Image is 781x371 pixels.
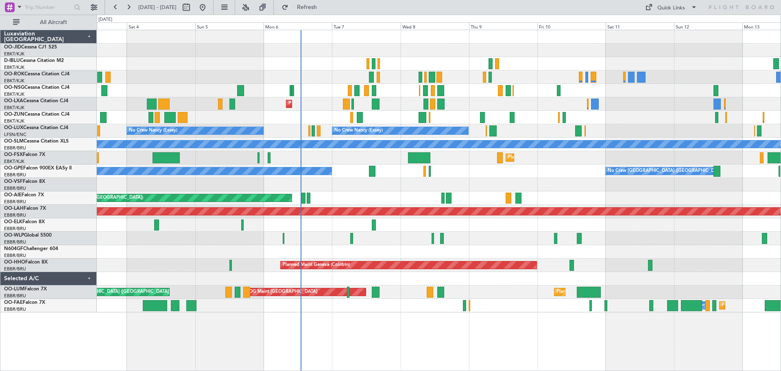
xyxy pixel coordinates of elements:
div: Wed 8 [401,22,469,30]
span: OO-ROK [4,72,24,77]
a: OO-WLPGlobal 5500 [4,233,52,238]
a: EBKT/KJK [4,91,24,97]
a: EBKT/KJK [4,64,24,70]
div: Planned Maint [GEOGRAPHIC_DATA] ([GEOGRAPHIC_DATA] National) [556,286,704,298]
div: Thu 9 [469,22,537,30]
button: Quick Links [641,1,701,14]
a: EBBR/BRU [4,172,26,178]
a: OO-FSXFalcon 7X [4,152,45,157]
span: [DATE] - [DATE] [138,4,177,11]
span: OO-JID [4,45,21,50]
span: OO-FAE [4,300,23,305]
span: OO-ELK [4,220,22,224]
a: OO-LUXCessna Citation CJ4 [4,125,68,130]
a: OO-GPEFalcon 900EX EASy II [4,166,72,171]
a: OO-ROKCessna Citation CJ4 [4,72,70,77]
span: Refresh [290,4,324,10]
a: EBBR/BRU [4,239,26,245]
div: No Crew Nancy (Essey) [129,125,177,137]
span: N604GF [4,246,23,251]
span: All Aircraft [21,20,86,25]
span: OO-LAH [4,206,24,211]
div: AOG Maint [GEOGRAPHIC_DATA] [246,286,317,298]
button: All Aircraft [9,16,88,29]
a: EBKT/KJK [4,118,24,124]
a: OO-SLMCessna Citation XLS [4,139,69,144]
span: OO-FSX [4,152,23,157]
a: OO-ELKFalcon 8X [4,220,45,224]
div: Sun 12 [674,22,742,30]
a: N604GFChallenger 604 [4,246,58,251]
span: OO-AIE [4,193,22,198]
span: OO-LUM [4,287,24,292]
span: OO-HHO [4,260,25,265]
div: Planned Maint Kortrijk-[GEOGRAPHIC_DATA] [288,98,383,110]
div: Mon 6 [264,22,332,30]
a: EBKT/KJK [4,51,24,57]
span: OO-VSF [4,179,23,184]
a: EBBR/BRU [4,145,26,151]
a: EBBR/BRU [4,266,26,272]
div: Quick Links [657,4,685,12]
a: LFSN/ENC [4,132,26,138]
input: Trip Number [25,1,72,13]
a: OO-LAHFalcon 7X [4,206,46,211]
a: EBBR/BRU [4,293,26,299]
a: EBBR/BRU [4,199,26,205]
a: EBKT/KJK [4,158,24,165]
div: Planned Maint Geneva (Cointrin) [283,259,350,271]
div: No Crew [GEOGRAPHIC_DATA] ([GEOGRAPHIC_DATA] National) [608,165,744,177]
div: Fri 10 [537,22,606,30]
div: Planned Maint Kortrijk-[GEOGRAPHIC_DATA] [508,151,603,164]
div: [DATE] [98,16,112,23]
a: OO-AIEFalcon 7X [4,193,44,198]
a: OO-NSGCessna Citation CJ4 [4,85,70,90]
div: Tue 7 [332,22,400,30]
span: OO-LUX [4,125,23,130]
div: No Crew Nancy (Essey) [334,125,383,137]
span: OO-NSG [4,85,24,90]
span: D-IBLU [4,58,20,63]
a: EBBR/BRU [4,226,26,232]
div: Planned Maint [GEOGRAPHIC_DATA] ([GEOGRAPHIC_DATA] National) [42,286,189,298]
a: EBBR/BRU [4,212,26,218]
a: OO-VSFFalcon 8X [4,179,45,184]
span: OO-WLP [4,233,24,238]
a: OO-FAEFalcon 7X [4,300,45,305]
span: OO-SLM [4,139,24,144]
div: Sun 5 [195,22,264,30]
a: OO-LXACessna Citation CJ4 [4,99,68,103]
button: Refresh [278,1,327,14]
span: OO-GPE [4,166,23,171]
div: Sat 11 [606,22,674,30]
a: EBKT/KJK [4,105,24,111]
a: EBBR/BRU [4,185,26,191]
span: OO-LXA [4,99,23,103]
a: OO-JIDCessna CJ1 525 [4,45,57,50]
a: EBKT/KJK [4,78,24,84]
a: D-IBLUCessna Citation M2 [4,58,64,63]
a: EBBR/BRU [4,252,26,259]
a: OO-LUMFalcon 7X [4,287,47,292]
a: EBBR/BRU [4,306,26,312]
a: OO-ZUNCessna Citation CJ4 [4,112,70,117]
a: OO-HHOFalcon 8X [4,260,48,265]
div: Sat 4 [127,22,195,30]
span: OO-ZUN [4,112,24,117]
